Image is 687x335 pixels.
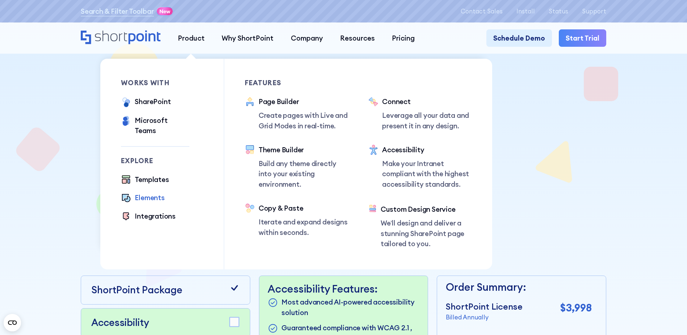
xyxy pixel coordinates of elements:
[340,33,375,43] div: Resources
[135,211,176,221] div: Integrations
[135,115,189,136] div: Microsoft Teams
[382,158,472,189] p: Make your Intranet compliant with the highest accessibility standards.
[222,33,273,43] div: Why ShortPoint
[291,33,323,43] div: Company
[121,211,176,222] a: Integrations
[382,145,472,155] div: Accessibility
[368,204,472,249] a: Custom Design ServiceWe’ll design and deliver a stunning SharePoint page tailored to you.
[121,115,189,136] a: Microsoft Teams
[81,30,161,45] a: Home
[651,300,687,335] iframe: Chat Widget
[331,29,383,46] a: Resources
[651,300,687,335] div: Chat-Widget
[446,313,523,322] p: Billed Annually
[121,96,171,108] a: SharePoint
[135,193,164,203] div: Elements
[245,79,348,86] div: Features
[384,29,423,46] a: Pricing
[259,110,348,131] p: Create pages with Live and Grid Modes in real-time.
[169,29,213,46] a: Product
[560,300,592,316] p: $3,998
[368,96,472,131] a: ConnectLeverage all your data and present it in any design.
[446,300,523,313] p: ShortPoint License
[549,8,568,15] a: Status
[259,203,348,213] div: Copy & Paste
[281,297,419,318] p: Most advanced AI-powered accessibility solution
[4,314,21,331] button: Open CMP widget
[559,29,606,46] a: Start Trial
[282,29,331,46] a: Company
[486,29,552,46] a: Schedule Demo
[121,157,189,164] div: Explore
[516,8,535,15] a: Install
[268,283,419,295] p: Accessibility Features:
[259,158,348,189] p: Build any theme directly into your existing environment.
[382,96,472,107] div: Connect
[245,145,348,189] a: Theme BuilderBuild any theme directly into your existing environment.
[91,315,149,330] p: Accessibility
[381,218,472,249] p: We’ll design and deliver a stunning SharePoint page tailored to you.
[91,283,182,297] p: ShortPoint Package
[135,96,171,107] div: SharePoint
[392,33,415,43] div: Pricing
[368,145,472,190] a: AccessibilityMake your Intranet compliant with the highest accessibility standards.
[121,193,164,204] a: Elements
[213,29,282,46] a: Why ShortPoint
[245,203,348,237] a: Copy & PasteIterate and expand designs within seconds.
[259,96,348,107] div: Page Builder
[461,8,503,15] a: Contact Sales
[381,204,472,214] div: Custom Design Service
[135,174,169,185] div: Templates
[245,96,348,131] a: Page BuilderCreate pages with Live and Grid Modes in real-time.
[259,217,348,237] p: Iterate and expand designs within seconds.
[382,110,472,131] p: Leverage all your data and present it in any design.
[178,33,205,43] div: Product
[121,79,189,86] div: works with
[582,8,606,15] a: Support
[121,174,169,186] a: Templates
[81,6,154,16] a: Search & Filter Toolbar
[259,145,348,155] div: Theme Builder
[446,280,592,295] p: Order Summary:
